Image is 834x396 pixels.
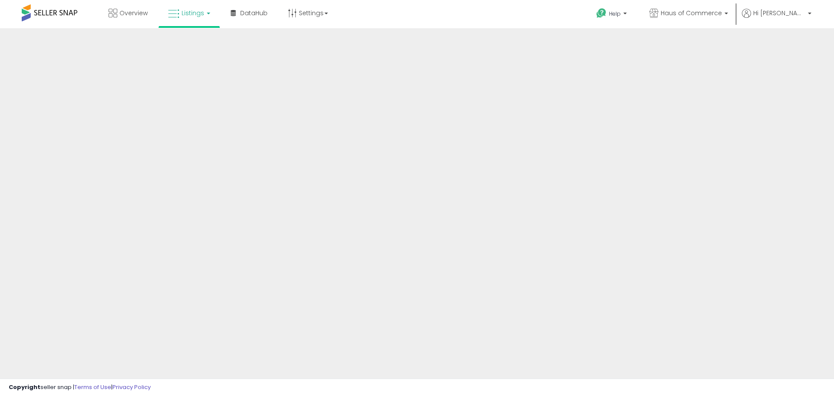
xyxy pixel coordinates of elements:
[113,383,151,391] a: Privacy Policy
[596,8,607,19] i: Get Help
[182,9,204,17] span: Listings
[74,383,111,391] a: Terms of Use
[609,10,621,17] span: Help
[661,9,722,17] span: Haus of Commerce
[9,383,151,392] div: seller snap | |
[119,9,148,17] span: Overview
[240,9,268,17] span: DataHub
[753,9,805,17] span: Hi [PERSON_NAME]
[9,383,40,391] strong: Copyright
[589,1,635,28] a: Help
[742,9,811,28] a: Hi [PERSON_NAME]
